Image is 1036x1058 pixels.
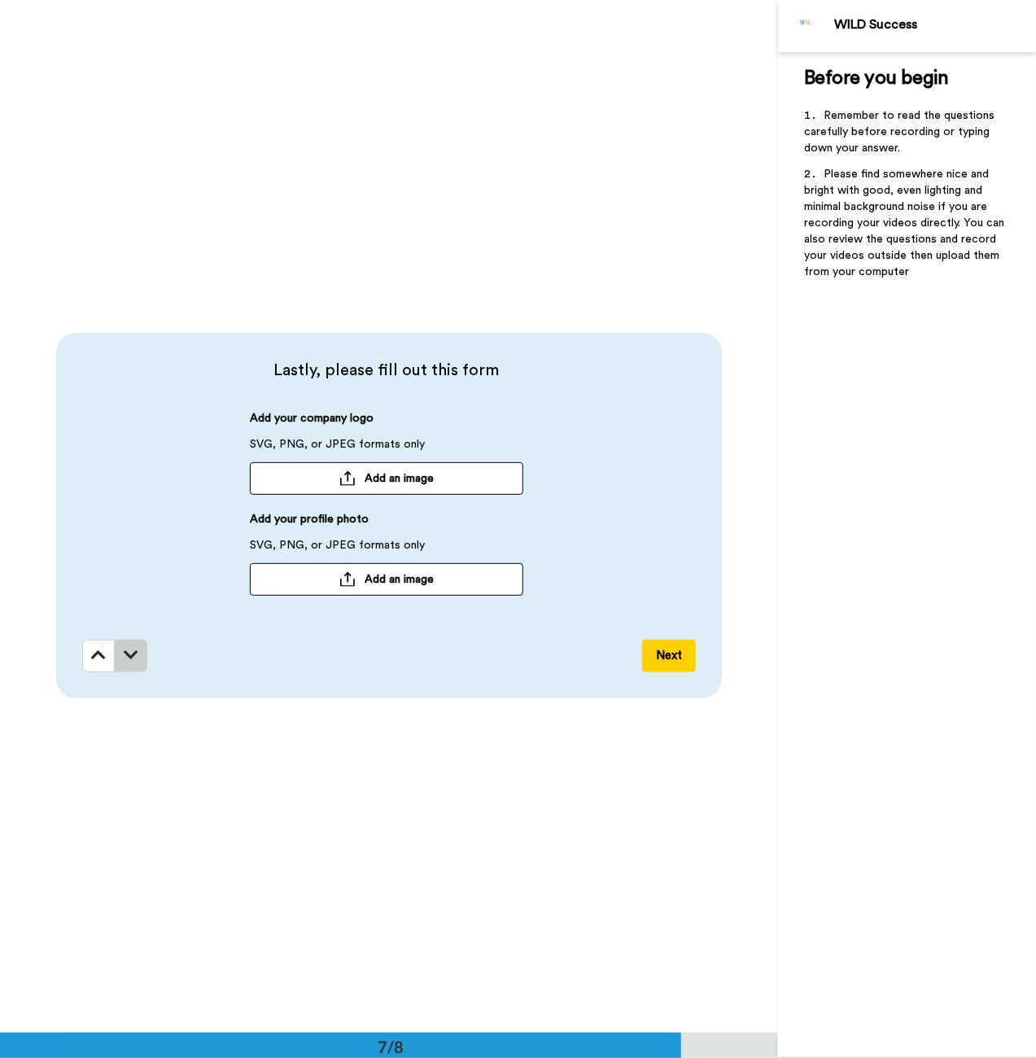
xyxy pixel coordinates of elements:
span: Add your company logo [250,410,374,436]
div: 7/8 [352,1035,430,1058]
span: Before you begin [804,68,948,88]
button: Add an image [250,462,523,495]
span: SVG, PNG, or JPEG formats only [250,537,425,563]
span: Add your profile photo [250,511,369,537]
button: Next [642,640,696,672]
span: Remember to read the questions carefully before recording or typing down your answer. [804,110,998,154]
span: Lastly, please fill out this form [82,359,691,382]
button: Add an image [250,563,523,596]
span: Add an image [365,470,435,487]
span: Add an image [365,571,435,588]
img: Profile Image [787,7,826,46]
span: Please find somewhere nice and bright with good, even lighting and minimal background noise if yo... [804,168,1008,278]
span: SVG, PNG, or JPEG formats only [250,436,425,462]
div: WILD Success [834,17,1035,33]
